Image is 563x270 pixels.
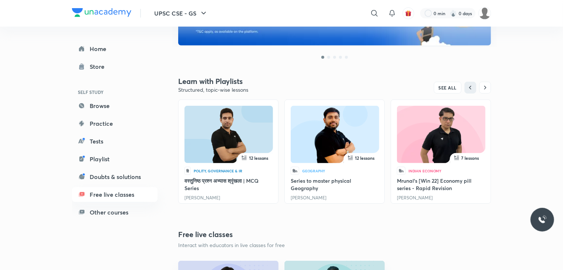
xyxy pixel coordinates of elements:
h2: Free live classes [178,229,285,240]
a: edu-thumbnailedu-image12 lessonsहिnGeographySeries to master physical Geography[PERSON_NAME] [284,99,385,204]
a: Tests [72,134,158,149]
a: edu-thumbnailedu-image12 lessonsहिPolity, Governance & IRवस्तुनिष्ठ प्रश्न अभ्यास श्रृंखला | MCQ ... [178,99,279,204]
a: Playlist [72,152,158,166]
img: Anshika Pandey [479,7,491,20]
span: 7 lessons [462,155,479,161]
a: Free live classes [72,187,158,202]
div: Geography [302,169,325,173]
img: Company Logo [72,8,131,17]
span: SEE ALL [439,85,457,90]
div: Indian Economy [408,169,442,173]
button: avatar [403,7,414,19]
a: [PERSON_NAME] [184,195,220,200]
a: [PERSON_NAME] [291,195,327,200]
img: avatar [405,10,412,17]
a: edu-thumbnailedu-image7 lessonsहिnIndian EconomyMrunal’s [Win 22] Economy pill series - Rapid Rev... [391,99,491,204]
span: हिn [397,167,405,175]
img: ttu [538,215,547,224]
img: edu-thumbnail [184,106,273,163]
span: 12 lessons [355,155,375,161]
button: SEE ALL [434,82,462,94]
a: Browse [72,98,158,113]
a: [PERSON_NAME] [397,195,433,200]
a: Practice [72,116,158,131]
a: Home [72,41,158,56]
img: edu-thumbnail [397,106,486,163]
a: Other courses [72,205,158,220]
h6: SELF STUDY [72,86,158,98]
img: edu-thumbnail [291,106,379,163]
p: Structured, topic-wise lessons [178,86,335,94]
h4: Learn with Playlists [178,77,335,86]
p: Interact with educators in live classes for free [178,242,285,249]
span: हिn [291,167,299,175]
div: Polity, Governance & IR [194,169,242,173]
h6: वस्तुनिष्ठ प्रश्न अभ्यास श्रृंखला | MCQ Series [184,177,272,192]
span: 12 lessons [249,155,269,161]
a: Doubts & solutions [72,169,158,184]
img: edu-image [410,107,473,165]
div: Store [90,62,109,71]
a: Store [72,59,158,74]
h6: Series to master physical Geography [291,177,379,192]
span: हि [184,167,191,175]
img: edu-image [197,107,260,165]
button: UPSC CSE - GS [150,6,213,21]
img: edu-image [304,107,366,165]
a: Company Logo [72,8,131,19]
h6: Mrunal’s [Win 22] Economy pill series - Rapid Revision [397,177,485,192]
img: streak [450,10,457,17]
